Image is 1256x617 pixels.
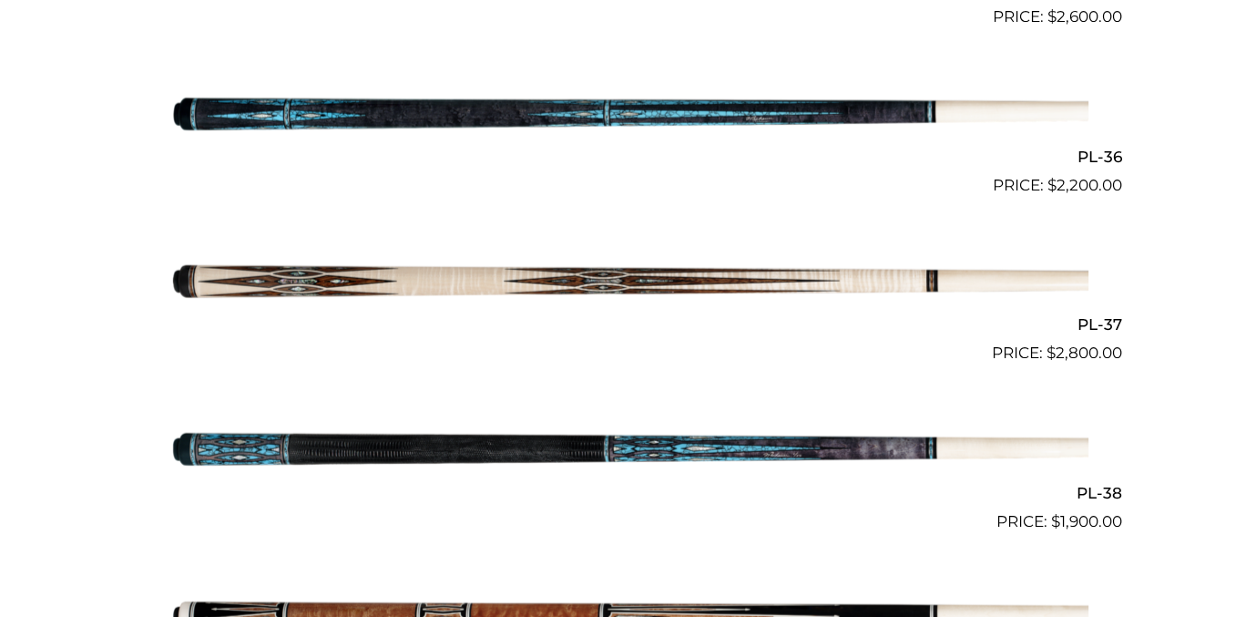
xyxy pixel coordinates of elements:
[135,139,1122,173] h2: PL-36
[168,36,1088,190] img: PL-36
[1051,512,1122,530] bdi: 1,900.00
[1051,512,1060,530] span: $
[135,205,1122,365] a: PL-37 $2,800.00
[135,308,1122,342] h2: PL-37
[1047,176,1057,194] span: $
[135,36,1122,197] a: PL-36 $2,200.00
[1047,344,1122,362] bdi: 2,800.00
[1047,7,1057,26] span: $
[168,373,1088,526] img: PL-38
[135,476,1122,509] h2: PL-38
[1047,7,1122,26] bdi: 2,600.00
[135,373,1122,533] a: PL-38 $1,900.00
[168,205,1088,358] img: PL-37
[1047,176,1122,194] bdi: 2,200.00
[1047,344,1056,362] span: $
